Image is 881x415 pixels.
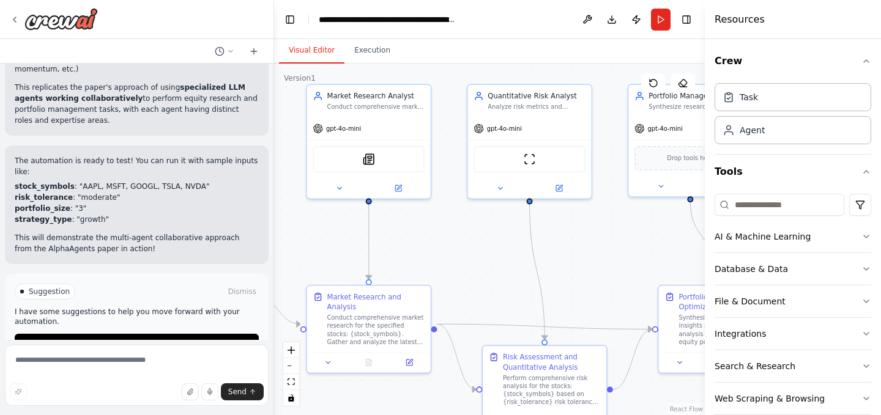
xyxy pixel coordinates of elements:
div: Market Research AnalystConduct comprehensive market research and analysis for {stock_symbols} by ... [306,84,431,199]
li: : "moderate" [15,192,259,203]
button: Tools [715,155,871,189]
button: Database & Data [715,253,871,285]
div: React Flow controls [283,342,299,406]
p: This replicates the paper's approach of using to perform equity research and portfolio management... [15,82,259,126]
button: No output available [699,356,742,369]
span: Send [228,387,247,397]
img: SerplyNewsSearchTool [363,153,375,166]
span: gpt-4o-mini [648,125,683,133]
div: Perform comprehensive risk analysis for the stocks: {stock_symbols} based on {risk_tolerance} ris... [503,374,600,406]
span: Suggestion [29,287,70,296]
strong: risk_tolerance [15,193,73,202]
button: toggle interactivity [283,390,299,406]
button: No output available [348,356,390,369]
div: Version 1 [284,73,316,83]
button: Send [221,383,264,400]
div: Analyze risk metrics and develop risk-adjusted portfolio recommendations for {stock_symbols} base... [488,103,585,111]
span: gpt-4o-mini [487,125,522,133]
div: Market Research Analyst [327,91,425,101]
div: Task [740,91,758,103]
div: File & Document [715,295,786,307]
div: Conduct comprehensive market research and analysis for {stock_symbols} by gathering the latest fi... [327,103,425,111]
button: Start a new chat [244,44,264,59]
button: Hide right sidebar [678,11,695,28]
li: - Investment strategy approach (growth, value, momentum, etc.) [15,53,259,75]
button: Open in side panel [370,182,426,194]
span: Run Automation [113,339,172,348]
button: Upload files [182,383,199,400]
g: Edge from 16452565-503b-4543-8123-1c9dff661a49 to ad4d45cb-07f1-42b1-b095-8c71a793338e [685,202,726,279]
div: Web Scraping & Browsing [715,392,825,405]
div: Synthesize market research insights and quantitative risk analysis to construct an optimal equity... [678,314,776,346]
button: Hide left sidebar [281,11,299,28]
a: React Flow attribution [670,406,703,413]
div: Quantitative Risk Analyst [488,91,585,101]
button: Search & Research [715,350,871,382]
strong: stock_symbols [15,182,75,191]
div: Database & Data [715,263,788,275]
button: Execution [344,38,400,64]
img: Logo [24,8,98,30]
button: Integrations [715,318,871,350]
button: Run Automation [15,334,259,353]
p: I have some suggestions to help you move forward with your automation. [15,307,259,326]
li: : "growth" [15,214,259,225]
p: This will demonstrate the multi-agent collaborative approach from the AlphaAgents paper in action! [15,232,259,254]
div: Portfolio Construction and OptimizationSynthesize market research insights and quantitative risk ... [658,285,783,373]
div: Crew [715,78,871,154]
div: Integrations [715,328,766,340]
div: AI & Machine Learning [715,230,811,243]
g: Edge from 08a9454e-fc51-49ef-8f09-ac4fe750fa35 to 7619a774-4270-4161-98e1-30384e2eb0dd [364,204,374,279]
div: Agent [740,124,765,136]
h4: Resources [715,12,765,27]
button: zoom out [283,358,299,374]
nav: breadcrumb [319,13,456,26]
div: Risk Assessment and Quantitative Analysis [503,352,600,372]
g: Edge from 7619a774-4270-4161-98e1-30384e2eb0dd to 70cb3672-a472-4ccc-8a78-11ba8bc85597 [437,319,476,394]
button: Switch to previous chat [210,44,239,59]
button: Visual Editor [279,38,344,64]
div: Portfolio Manager [649,91,746,101]
g: Edge from triggers to 7619a774-4270-4161-98e1-30384e2eb0dd [257,293,300,329]
span: gpt-4o-mini [326,125,361,133]
div: Portfolio Construction and Optimization [678,292,776,312]
div: Portfolio ManagerSynthesize research and risk analysis to construct an optimal equity portfolio f... [628,84,753,197]
g: Edge from 7619a774-4270-4161-98e1-30384e2eb0dd to ad4d45cb-07f1-42b1-b095-8c71a793338e [437,319,652,334]
g: Edge from 70cb3672-a472-4ccc-8a78-11ba8bc85597 to ad4d45cb-07f1-42b1-b095-8c71a793338e [613,324,652,394]
li: : "3" [15,203,259,214]
img: ScrapeWebsiteTool [524,153,536,166]
li: : "AAPL, MSFT, GOOGL, TSLA, NVDA" [15,181,259,192]
button: Web Scraping & Browsing [715,383,871,414]
button: Open in side panel [691,180,748,193]
span: Drop tools here [667,153,713,163]
button: Crew [715,44,871,78]
strong: strategy_type [15,215,72,224]
button: Click to speak your automation idea [201,383,218,400]
button: Open in side panel [530,182,587,194]
button: File & Document [715,285,871,317]
button: Dismiss [226,285,259,298]
button: Improve this prompt [10,383,27,400]
div: Market Research and AnalysisConduct comprehensive market research for the specified stocks: {stoc... [306,285,431,373]
strong: portfolio_size [15,204,70,213]
g: Edge from 3ae25380-3177-4820-b5df-687c4d126edb to 70cb3672-a472-4ccc-8a78-11ba8bc85597 [524,204,549,339]
div: Conduct comprehensive market research for the specified stocks: {stock_symbols}. Gather and analy... [327,314,425,346]
button: fit view [283,374,299,390]
div: Search & Research [715,360,795,372]
button: AI & Machine Learning [715,221,871,252]
button: Open in side panel [392,356,426,369]
button: zoom in [283,342,299,358]
div: Market Research and Analysis [327,292,425,312]
div: Synthesize research and risk analysis to construct an optimal equity portfolio for {stock_symbols... [649,103,746,111]
div: Quantitative Risk AnalystAnalyze risk metrics and develop risk-adjusted portfolio recommendations... [467,84,592,199]
p: The automation is ready to test! You can run it with sample inputs like: [15,155,259,177]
